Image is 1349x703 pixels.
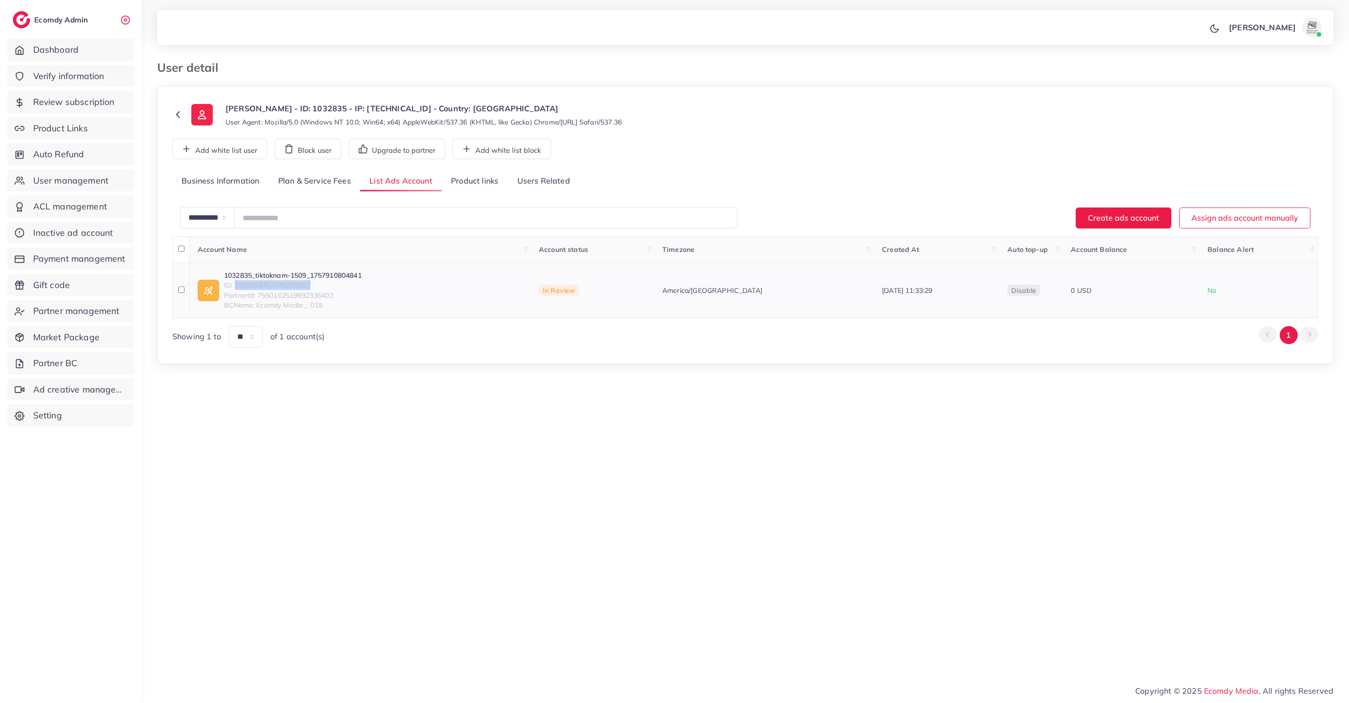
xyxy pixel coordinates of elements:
ul: Pagination [1259,326,1318,344]
span: BCName: Ecomdy Media _ 019 [224,300,362,310]
a: Plan & Service Fees [269,171,360,192]
p: [PERSON_NAME] - ID: 1032835 - IP: [TECHNICAL_ID] - Country: [GEOGRAPHIC_DATA] [225,103,622,114]
img: ic-ad-info.7fc67b75.svg [198,280,219,301]
a: Product links [442,171,508,192]
span: Verify information [33,70,104,83]
a: Partner management [7,300,134,322]
a: Users Related [508,171,579,192]
span: ACL management [33,200,107,213]
a: Dashboard [7,39,134,61]
span: Partner BC [33,357,78,370]
span: In Review [539,285,579,296]
span: Market Package [33,331,100,344]
span: PartnerId: 7550162519992336402 [224,290,362,300]
a: List Ads Account [360,171,442,192]
a: Business Information [172,171,269,192]
button: Block user [275,139,341,159]
span: America/[GEOGRAPHIC_DATA] [662,286,762,295]
a: Inactive ad account [7,222,134,244]
span: Setting [33,409,62,422]
p: [PERSON_NAME] [1229,21,1296,33]
span: Product Links [33,122,88,135]
a: User management [7,169,134,192]
span: No [1207,286,1216,295]
span: Created At [882,245,920,254]
a: Auto Refund [7,143,134,165]
span: [DATE] 11:33:29 [882,286,932,295]
button: Go to page 1 [1280,326,1298,344]
span: Auto Refund [33,148,84,161]
span: Gift code [33,279,70,291]
span: Auto top-up [1007,245,1048,254]
span: Timezone [662,245,695,254]
a: Ecomdy Media [1204,686,1259,696]
span: of 1 account(s) [270,331,325,342]
a: logoEcomdy Admin [13,11,90,28]
h3: User detail [157,61,226,75]
a: ACL management [7,195,134,218]
span: Dashboard [33,43,79,56]
span: disable [1011,286,1036,295]
span: Account Balance [1071,245,1127,254]
button: Create ads account [1076,207,1171,228]
a: Payment management [7,248,134,270]
button: Upgrade to partner [349,139,445,159]
span: Balance Alert [1207,245,1254,254]
a: Setting [7,404,134,427]
span: Inactive ad account [33,227,113,239]
span: , All rights Reserved [1259,685,1333,697]
span: User management [33,174,108,187]
a: Partner BC [7,352,134,374]
span: Payment management [33,252,125,265]
button: Add white list block [452,139,551,159]
img: logo [13,11,30,28]
span: Copyright © 2025 [1135,685,1333,697]
h2: Ecomdy Admin [34,15,90,24]
a: 1032835_tiktoknam-1509_1757910804841 [224,270,362,280]
span: Review subscription [33,96,115,108]
span: Account status [539,245,588,254]
img: avatar [1302,18,1322,37]
img: ic-user-info.36bf1079.svg [191,104,213,125]
a: Gift code [7,274,134,296]
button: Add white list user [172,139,267,159]
a: Market Package [7,326,134,349]
a: Review subscription [7,91,134,113]
button: Assign ads account manually [1179,207,1310,228]
small: User Agent: Mozilla/5.0 (Windows NT 10.0; Win64; x64) AppleWebKit/537.36 (KHTML, like Gecko) Chro... [225,117,622,127]
span: Account Name [198,245,247,254]
span: Partner management [33,305,120,317]
span: 0 USD [1071,286,1091,295]
span: Ad creative management [33,383,127,396]
a: Verify information [7,65,134,87]
span: Showing 1 to [172,331,221,342]
a: [PERSON_NAME]avatar [1224,18,1326,37]
span: ID: 7550168457745203207 [224,280,362,290]
a: Product Links [7,117,134,140]
a: Ad creative management [7,378,134,401]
